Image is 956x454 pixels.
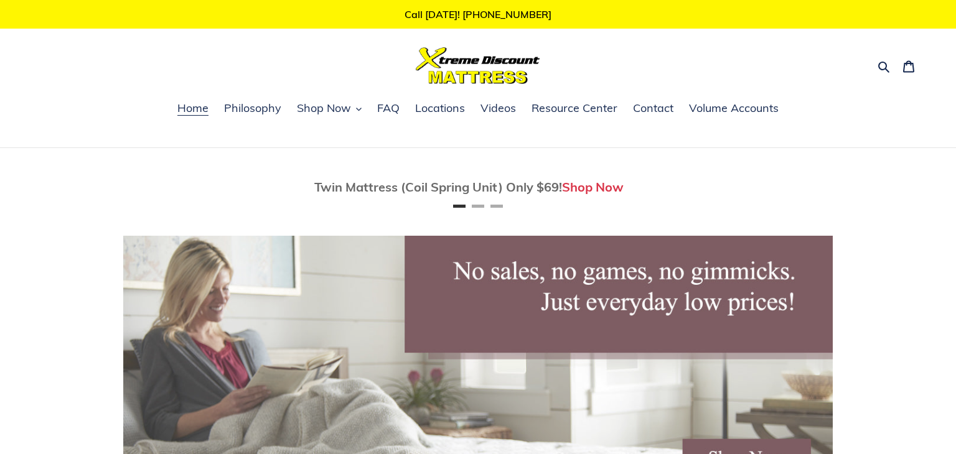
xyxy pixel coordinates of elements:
span: Resource Center [532,101,617,116]
img: Xtreme Discount Mattress [416,47,540,84]
span: Home [177,101,209,116]
span: Shop Now [297,101,351,116]
a: Philosophy [218,100,288,118]
button: Shop Now [291,100,368,118]
span: Philosophy [224,101,281,116]
a: Videos [474,100,522,118]
a: Resource Center [525,100,624,118]
button: Page 3 [490,205,503,208]
a: Volume Accounts [683,100,785,118]
span: FAQ [377,101,400,116]
a: Contact [627,100,680,118]
a: Locations [409,100,471,118]
span: Volume Accounts [689,101,779,116]
button: Page 2 [472,205,484,208]
span: Locations [415,101,465,116]
a: Home [171,100,215,118]
span: Videos [480,101,516,116]
a: FAQ [371,100,406,118]
a: Shop Now [562,179,624,195]
span: Contact [633,101,673,116]
button: Page 1 [453,205,466,208]
span: Twin Mattress (Coil Spring Unit) Only $69! [314,179,562,195]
